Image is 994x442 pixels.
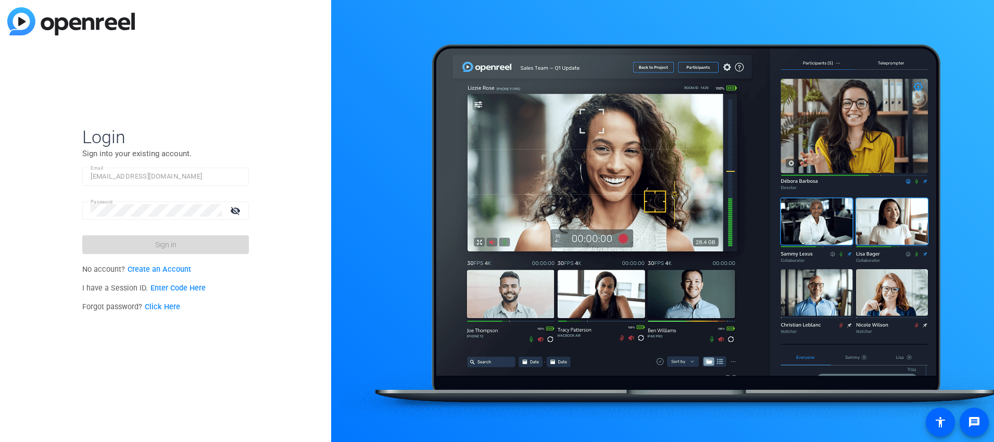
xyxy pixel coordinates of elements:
[82,284,206,293] span: I have a Session ID.
[82,265,191,274] span: No account?
[128,265,191,274] a: Create an Account
[82,148,249,159] p: Sign into your existing account.
[82,126,249,148] span: Login
[91,170,241,183] input: Enter Email Address
[91,165,104,171] mat-label: Email
[82,302,180,311] span: Forgot password?
[150,284,206,293] a: Enter Code Here
[145,302,180,311] a: Click Here
[224,203,249,218] mat-icon: visibility_off
[91,199,113,205] mat-label: Password
[968,416,980,428] mat-icon: message
[934,416,947,428] mat-icon: accessibility
[7,7,135,35] img: blue-gradient.svg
